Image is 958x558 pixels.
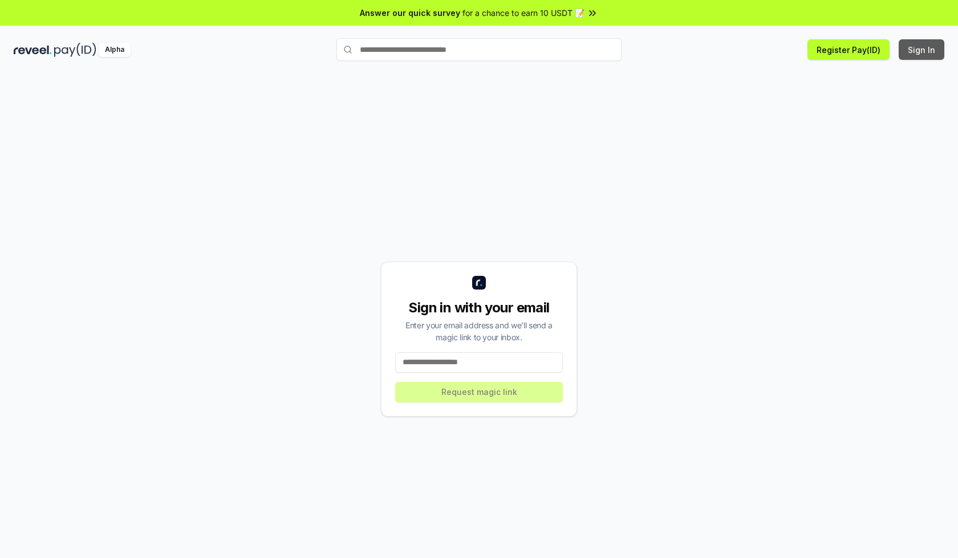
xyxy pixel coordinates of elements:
img: reveel_dark [14,43,52,57]
button: Register Pay(ID) [807,39,890,60]
div: Enter your email address and we’ll send a magic link to your inbox. [395,319,563,343]
img: pay_id [54,43,96,57]
img: logo_small [472,276,486,290]
button: Sign In [899,39,944,60]
span: for a chance to earn 10 USDT 📝 [462,7,584,19]
div: Alpha [99,43,131,57]
span: Answer our quick survey [360,7,460,19]
div: Sign in with your email [395,299,563,317]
